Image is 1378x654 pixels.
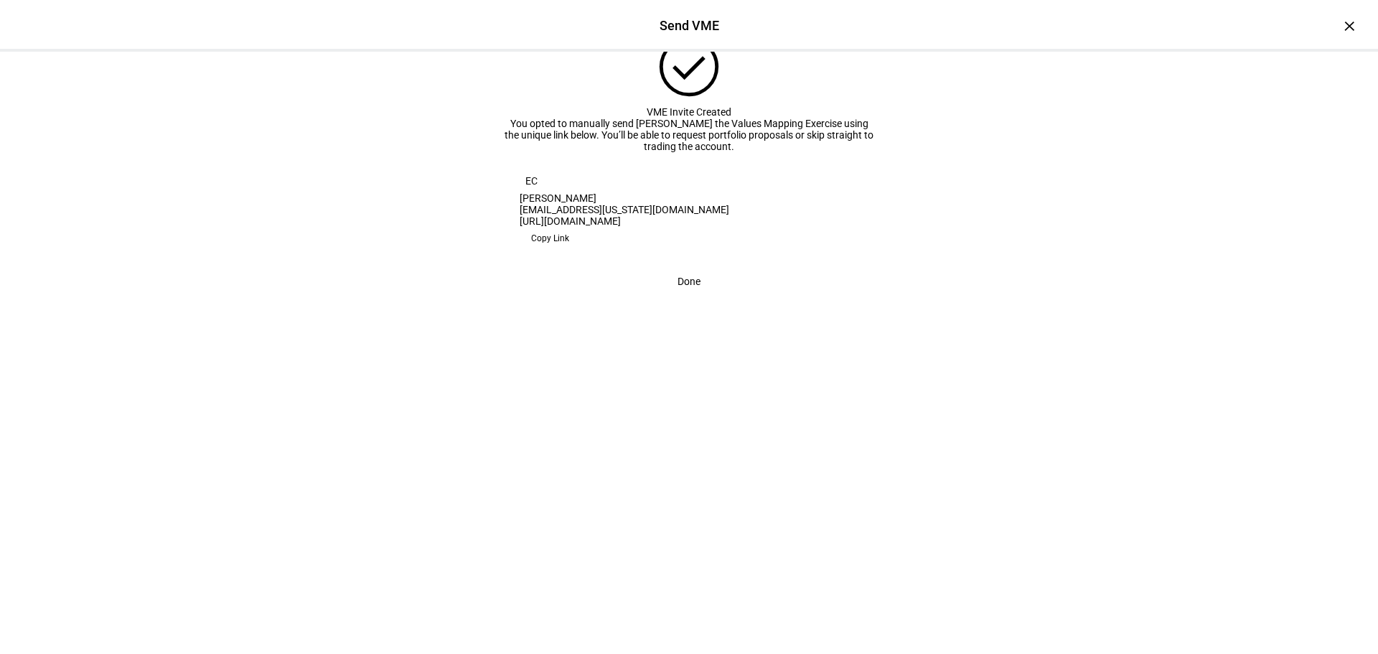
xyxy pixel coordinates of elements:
[678,267,700,296] span: Done
[520,227,581,250] button: Copy Link
[520,192,858,204] div: [PERSON_NAME]
[1338,14,1361,37] div: ×
[520,169,543,192] div: EC
[520,204,858,215] div: [EMAIL_ADDRESS][US_STATE][DOMAIN_NAME]
[660,267,718,296] button: Done
[520,215,858,227] div: [URL][DOMAIN_NAME]
[652,29,726,104] mat-icon: check_circle
[531,227,569,250] span: Copy Link
[502,106,876,118] div: VME Invite Created
[502,118,876,152] div: You opted to manually send [PERSON_NAME] the Values Mapping Exercise using the unique link below....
